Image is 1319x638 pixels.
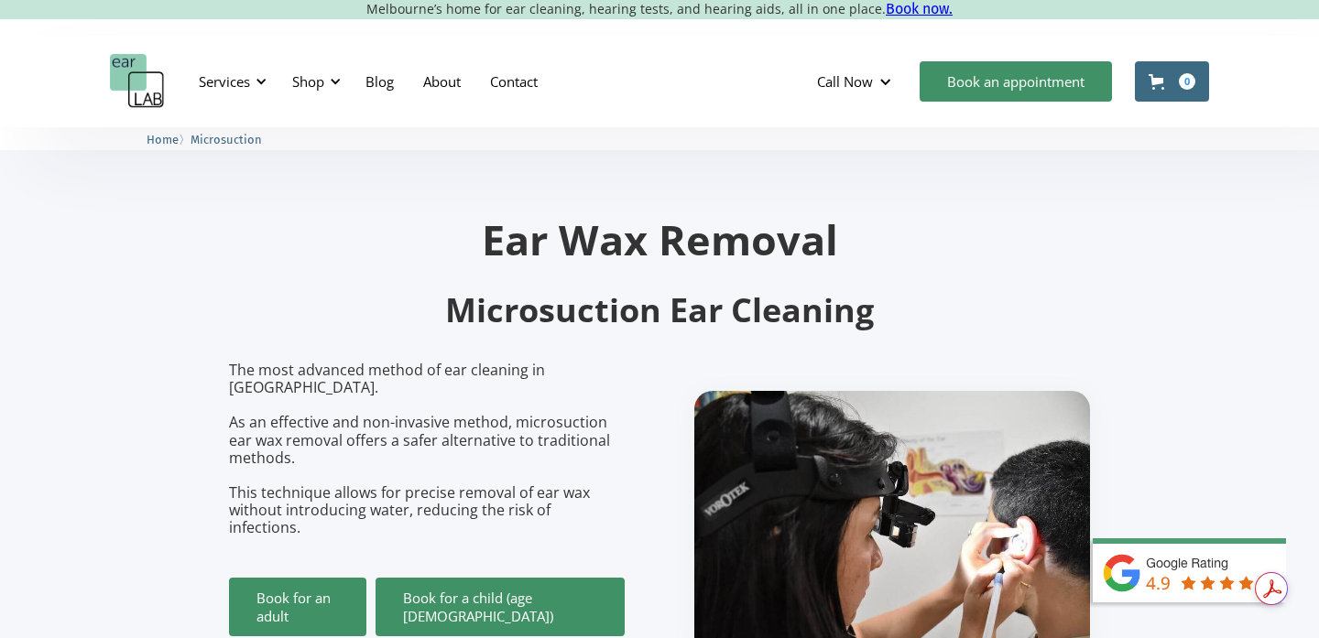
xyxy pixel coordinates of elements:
[1179,73,1195,90] div: 0
[229,578,366,636] a: Book for an adult
[229,219,1090,260] h1: Ear Wax Removal
[817,72,873,91] div: Call Now
[409,55,475,108] a: About
[147,130,191,149] li: 〉
[229,289,1090,332] h2: Microsuction Ear Cleaning
[229,362,625,537] p: The most advanced method of ear cleaning in [GEOGRAPHIC_DATA]. As an effective and non-invasive m...
[191,133,262,146] span: Microsuction
[1135,61,1209,102] a: Open cart
[475,55,552,108] a: Contact
[281,54,346,109] div: Shop
[376,578,625,636] a: Book for a child (age [DEMOGRAPHIC_DATA])
[351,55,409,108] a: Blog
[191,130,262,147] a: Microsuction
[147,133,179,146] span: Home
[292,72,324,91] div: Shop
[920,61,1112,102] a: Book an appointment
[199,72,250,91] div: Services
[188,54,272,109] div: Services
[147,130,179,147] a: Home
[110,54,165,109] a: home
[802,54,910,109] div: Call Now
